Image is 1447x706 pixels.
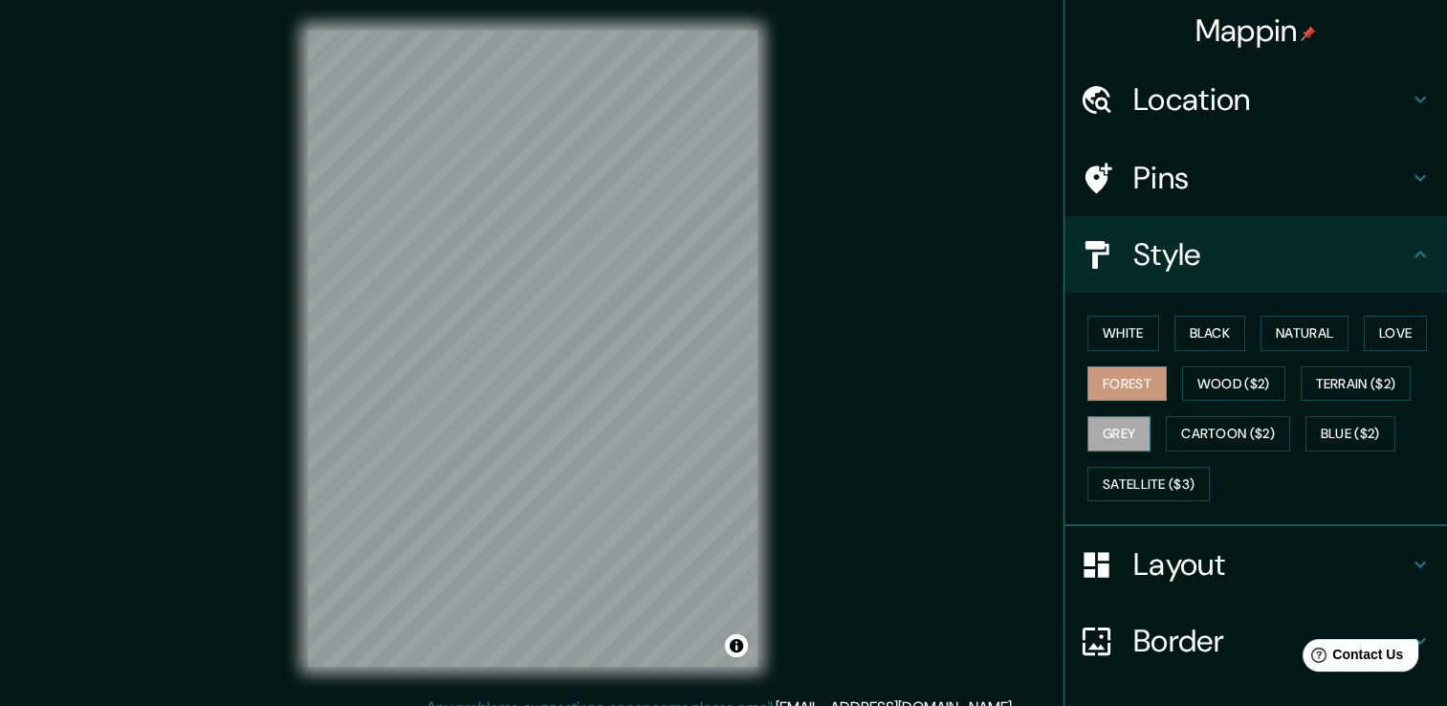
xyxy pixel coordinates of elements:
button: White [1087,316,1159,351]
button: Love [1364,316,1427,351]
button: Toggle attribution [725,634,748,657]
button: Cartoon ($2) [1166,416,1290,452]
div: Style [1064,216,1447,293]
div: Location [1064,61,1447,138]
div: Pins [1064,140,1447,216]
h4: Location [1133,80,1409,119]
button: Forest [1087,366,1167,402]
canvas: Map [308,31,757,667]
button: Wood ($2) [1182,366,1285,402]
iframe: Help widget launcher [1277,631,1426,685]
h4: Mappin [1195,11,1317,50]
div: Layout [1064,526,1447,603]
h4: Border [1133,622,1409,660]
button: Satellite ($3) [1087,467,1210,502]
img: pin-icon.png [1301,26,1316,41]
h4: Layout [1133,545,1409,584]
button: Grey [1087,416,1151,452]
button: Black [1174,316,1246,351]
button: Blue ($2) [1305,416,1395,452]
button: Terrain ($2) [1301,366,1412,402]
h4: Style [1133,235,1409,274]
button: Natural [1261,316,1348,351]
h4: Pins [1133,159,1409,197]
div: Border [1064,603,1447,679]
